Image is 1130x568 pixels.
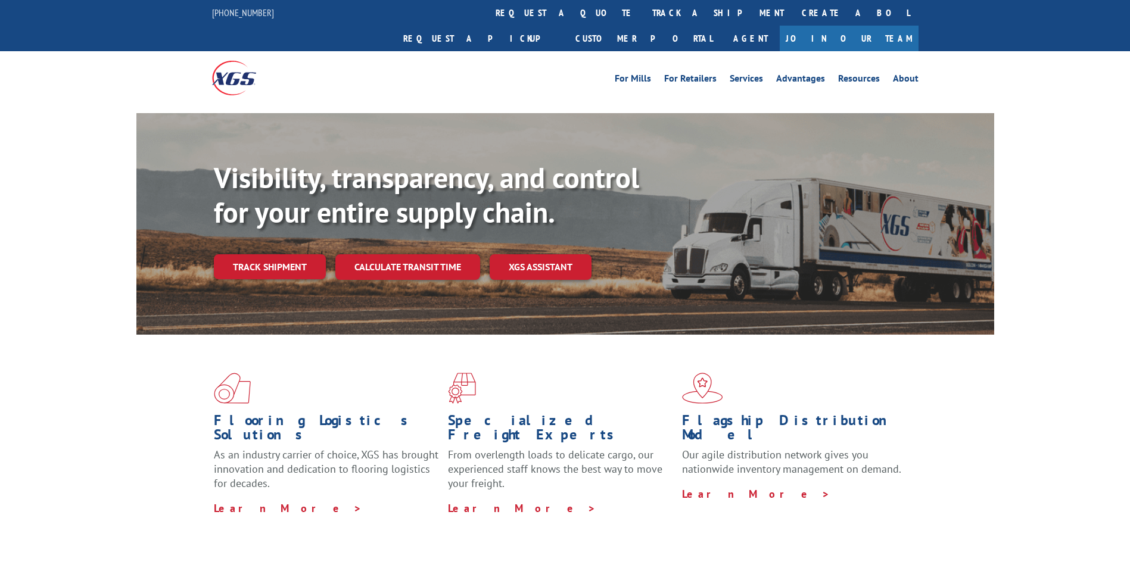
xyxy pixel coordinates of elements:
h1: Specialized Freight Experts [448,413,673,448]
a: Learn More > [214,501,362,515]
h1: Flooring Logistics Solutions [214,413,439,448]
span: Our agile distribution network gives you nationwide inventory management on demand. [682,448,901,476]
a: Services [730,74,763,87]
h1: Flagship Distribution Model [682,413,907,448]
a: Customer Portal [566,26,721,51]
a: Resources [838,74,880,87]
p: From overlength loads to delicate cargo, our experienced staff knows the best way to move your fr... [448,448,673,501]
a: Learn More > [448,501,596,515]
a: Calculate transit time [335,254,480,280]
a: Request a pickup [394,26,566,51]
img: xgs-icon-flagship-distribution-model-red [682,373,723,404]
a: For Mills [615,74,651,87]
img: xgs-icon-focused-on-flooring-red [448,373,476,404]
a: Learn More > [682,487,830,501]
span: As an industry carrier of choice, XGS has brought innovation and dedication to flooring logistics... [214,448,438,490]
a: About [893,74,919,87]
a: Advantages [776,74,825,87]
a: Join Our Team [780,26,919,51]
a: XGS ASSISTANT [490,254,592,280]
a: [PHONE_NUMBER] [212,7,274,18]
b: Visibility, transparency, and control for your entire supply chain. [214,159,639,230]
a: Track shipment [214,254,326,279]
a: Agent [721,26,780,51]
img: xgs-icon-total-supply-chain-intelligence-red [214,373,251,404]
a: For Retailers [664,74,717,87]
